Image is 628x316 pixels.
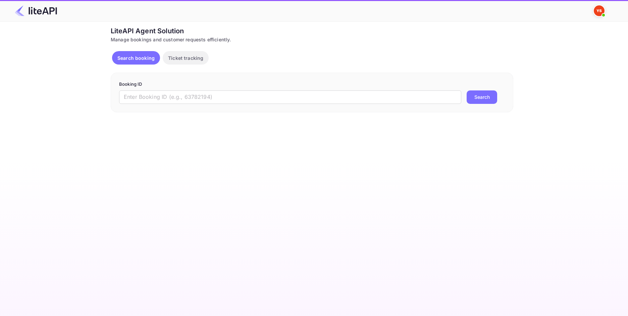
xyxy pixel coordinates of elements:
p: Search booking [117,54,155,62]
img: LiteAPI Logo [15,5,57,16]
p: Ticket tracking [168,54,203,62]
p: Booking ID [119,81,505,88]
button: Search [467,90,497,104]
img: Yandex Support [594,5,605,16]
div: LiteAPI Agent Solution [111,26,513,36]
input: Enter Booking ID (e.g., 63782194) [119,90,461,104]
div: Manage bookings and customer requests efficiently. [111,36,513,43]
